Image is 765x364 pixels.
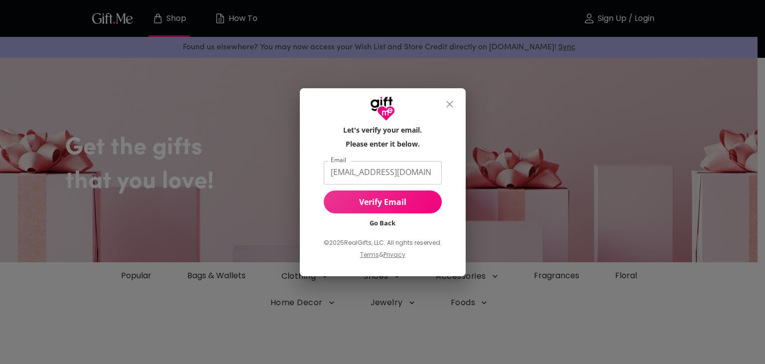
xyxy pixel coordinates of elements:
[324,190,442,213] button: Verify Email
[383,250,405,259] a: Privacy
[438,92,462,116] button: close
[343,125,422,135] h6: Let's verify your email.
[324,196,442,207] span: Verify Email
[360,250,379,259] a: Terms
[379,249,383,268] p: &
[346,139,420,149] h6: Please enter it below.
[370,218,395,227] a: Go Back
[370,96,395,121] img: GiftMe Logo
[324,236,442,249] p: © 2025 RealGifts, LLC. All rights reserved.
